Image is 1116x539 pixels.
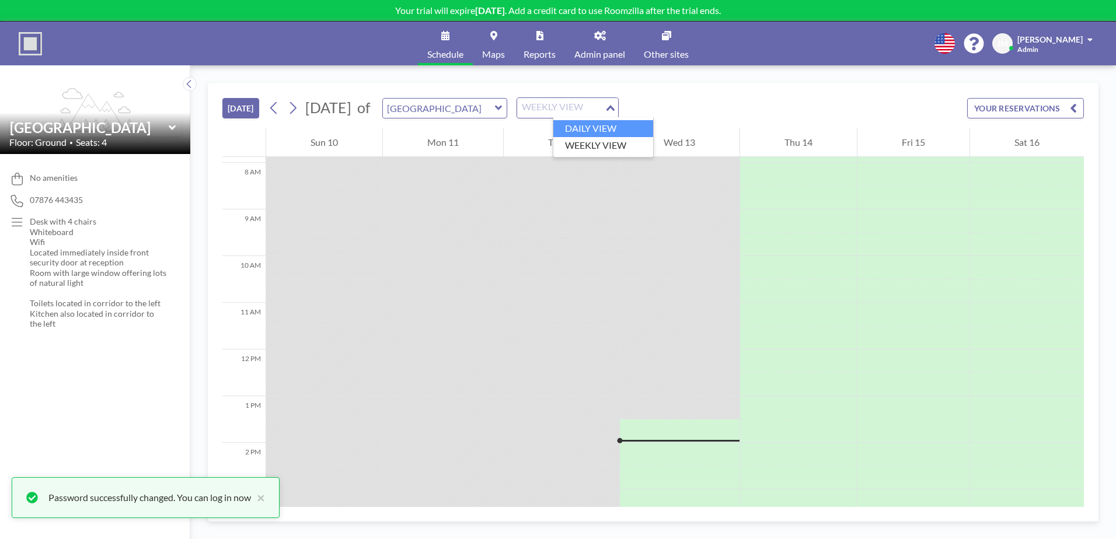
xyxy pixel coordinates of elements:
li: WEEKLY VIEW [553,137,653,154]
p: Wifi [30,237,167,247]
span: Reports [524,50,556,59]
a: Maps [473,22,514,65]
div: 1 PM [222,396,266,443]
div: Password successfully changed. You can log in now [48,491,251,505]
b: [DATE] [475,5,505,16]
span: No amenities [30,173,78,183]
div: Fri 15 [857,128,969,157]
button: [DATE] [222,98,259,118]
input: Search for option [518,100,604,116]
button: close [251,491,265,505]
li: DAILY VIEW [553,120,653,137]
span: [PERSON_NAME] [1017,34,1083,44]
span: of [357,99,370,117]
div: 11 AM [222,303,266,349]
img: organization-logo [19,32,42,55]
div: 8 AM [222,163,266,209]
div: Sat 16 [970,128,1084,157]
div: 2 PM [222,443,266,489]
div: Thu 14 [740,128,857,157]
p: Whiteboard [30,227,167,237]
div: 9 AM [222,209,266,256]
a: Schedule [418,22,473,65]
span: Floor: Ground [9,136,67,148]
a: Other sites [634,22,698,65]
div: Search for option [517,98,618,118]
span: 07876 443435 [30,195,83,205]
span: • [69,139,73,146]
p: Toilets located in corridor to the left [30,298,167,309]
input: Westhill BC Meeting Room [10,119,169,136]
a: Admin panel [565,22,634,65]
p: Desk with 4 chairs [30,216,167,227]
div: 12 PM [222,349,266,396]
div: Wed 13 [620,128,740,157]
div: Sun 10 [266,128,382,157]
button: YOUR RESERVATIONS [967,98,1084,118]
a: Reports [514,22,565,65]
input: Westhill BC Meeting Room [383,99,495,118]
span: Schedule [427,50,463,59]
span: JM [997,38,1008,49]
span: Seats: 4 [76,136,107,148]
p: Located immediately inside front security door at reception [30,247,167,268]
p: Room with large window offering lots of natural light [30,268,167,288]
div: Tue 12 [504,128,619,157]
span: Admin [1017,45,1038,54]
p: Kitchen also located in corridor to the left [30,309,167,329]
span: Maps [482,50,505,59]
span: Admin panel [574,50,625,59]
span: [DATE] [305,99,351,116]
div: 10 AM [222,256,266,303]
span: Other sites [644,50,689,59]
div: Mon 11 [383,128,503,157]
